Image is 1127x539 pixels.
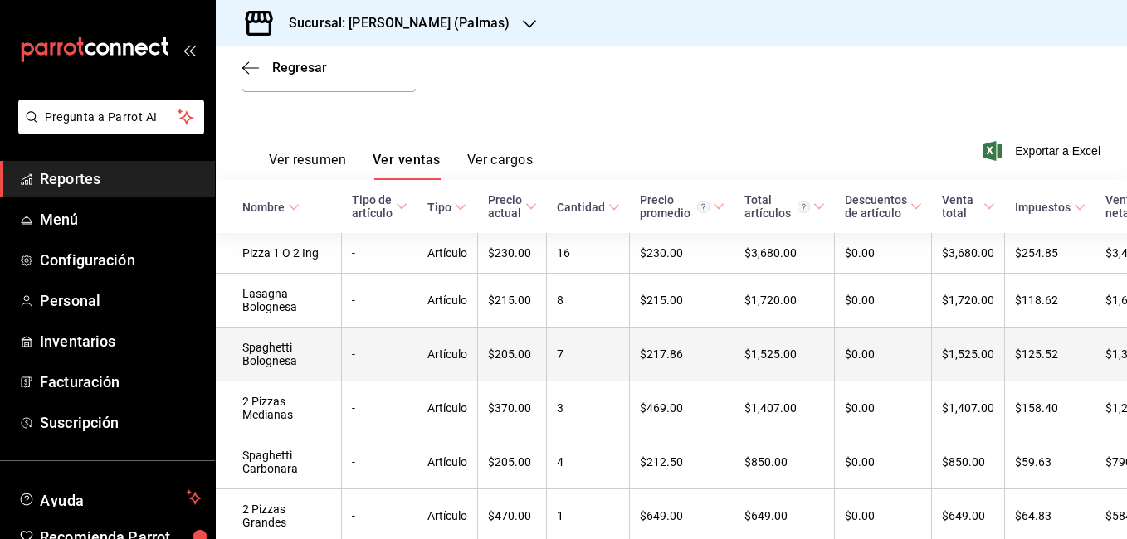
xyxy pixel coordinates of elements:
td: 7 [547,328,630,381]
td: Artículo [417,274,478,328]
td: $59.63 [1005,435,1095,489]
span: Total artículos [744,193,825,220]
td: Artículo [417,328,478,381]
span: Precio actual [488,193,537,220]
div: Precio actual [488,193,522,220]
td: $215.00 [478,274,547,328]
span: Venta total [942,193,995,220]
span: Menú [40,208,202,231]
td: $217.86 [630,328,734,381]
td: $370.00 [478,381,547,435]
span: Cantidad [557,201,620,214]
span: Descuentos de artículo [845,193,922,220]
td: 16 [547,233,630,274]
td: 2 Pizzas Medianas [216,381,342,435]
button: Regresar [242,60,327,75]
td: - [342,328,417,381]
span: Impuestos [1015,201,1086,214]
td: $850.00 [932,435,1005,489]
td: Artículo [417,435,478,489]
h3: Sucursal: [PERSON_NAME] (Palmas) [276,13,510,33]
td: $1,525.00 [734,328,835,381]
td: $158.40 [1005,381,1095,435]
td: Pizza 1 O 2 Ing [216,233,342,274]
td: $230.00 [478,233,547,274]
td: $215.00 [630,274,734,328]
td: Lasagna Bolognesa [216,274,342,328]
td: Artículo [417,381,478,435]
div: Total artículos [744,193,810,220]
span: Suscripción [40,411,202,434]
td: $118.62 [1005,274,1095,328]
button: Ver cargos [467,152,534,180]
td: $850.00 [734,435,835,489]
td: $205.00 [478,328,547,381]
td: - [342,381,417,435]
span: Personal [40,289,202,312]
button: Exportar a Excel [987,141,1100,161]
button: Ver ventas [373,152,441,180]
td: $212.50 [630,435,734,489]
td: $0.00 [835,435,932,489]
td: $230.00 [630,233,734,274]
td: Spaghetti Carbonara [216,435,342,489]
td: $0.00 [835,233,932,274]
td: $205.00 [478,435,547,489]
td: $3,680.00 [932,233,1005,274]
td: $254.85 [1005,233,1095,274]
button: open_drawer_menu [183,43,196,56]
span: Inventarios [40,330,202,352]
div: Precio promedio [640,193,710,220]
td: $0.00 [835,328,932,381]
span: Configuración [40,249,202,271]
span: Tipo [427,201,466,214]
td: - [342,233,417,274]
td: $0.00 [835,274,932,328]
a: Pregunta a Parrot AI [12,120,204,138]
td: $1,720.00 [932,274,1005,328]
button: Ver resumen [269,152,346,180]
div: Descuentos de artículo [845,193,907,220]
span: Nombre [242,201,300,214]
div: Tipo [427,201,451,214]
div: Tipo de artículo [352,193,393,220]
span: Ayuda [40,488,180,507]
div: Venta total [942,193,980,220]
svg: El total artículos considera cambios de precios en los artículos así como costos adicionales por ... [798,201,810,213]
td: Artículo [417,233,478,274]
td: - [342,274,417,328]
span: Tipo de artículo [352,193,407,220]
span: Regresar [272,60,327,75]
td: $125.52 [1005,328,1095,381]
span: Facturación [40,371,202,393]
td: $1,407.00 [734,381,835,435]
td: $469.00 [630,381,734,435]
svg: Precio promedio = Total artículos / cantidad [697,201,710,213]
div: Cantidad [557,201,605,214]
td: $1,407.00 [932,381,1005,435]
td: 8 [547,274,630,328]
td: $1,720.00 [734,274,835,328]
span: Pregunta a Parrot AI [45,109,178,126]
td: $1,525.00 [932,328,1005,381]
span: Reportes [40,168,202,190]
button: Pregunta a Parrot AI [18,100,204,134]
td: $3,680.00 [734,233,835,274]
td: 3 [547,381,630,435]
td: $0.00 [835,381,932,435]
div: Impuestos [1015,201,1071,214]
td: - [342,435,417,489]
td: 4 [547,435,630,489]
td: Spaghetti Bolognesa [216,328,342,381]
div: navigation tabs [269,152,533,180]
div: Nombre [242,201,285,214]
span: Precio promedio [640,193,724,220]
